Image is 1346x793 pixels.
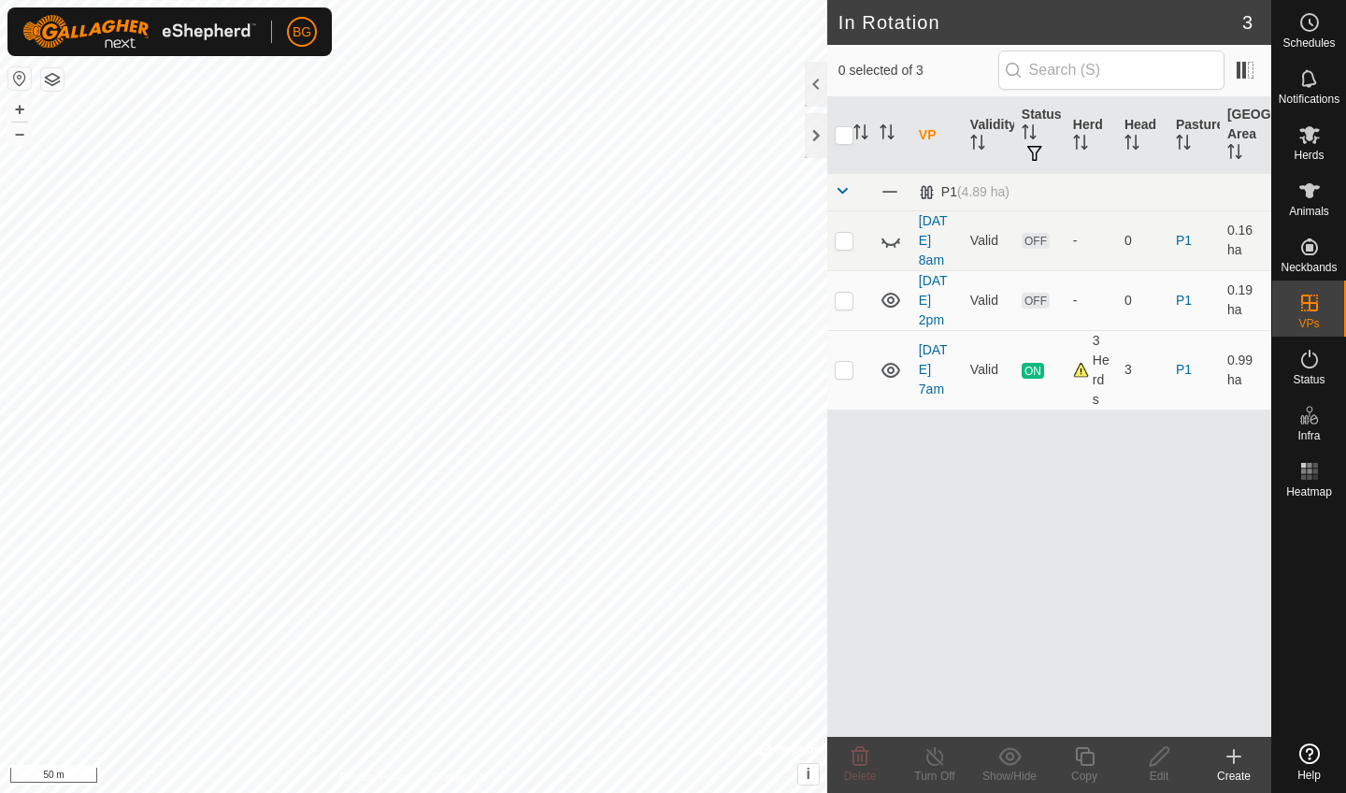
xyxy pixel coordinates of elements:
h2: In Rotation [838,11,1242,34]
td: 0.99 ha [1220,330,1271,410]
a: P1 [1176,362,1192,377]
span: Herds [1294,150,1324,161]
span: 3 [1242,8,1253,36]
div: 3 Herds [1073,331,1110,410]
div: Copy [1047,768,1122,785]
span: OFF [1022,233,1050,249]
td: 0 [1117,210,1168,270]
span: 0 selected of 3 [838,61,998,80]
th: [GEOGRAPHIC_DATA] Area [1220,97,1271,174]
p-sorticon: Activate to sort [1073,137,1088,152]
button: – [8,123,31,145]
a: Contact Us [432,769,487,786]
a: [DATE] 2pm [919,273,948,327]
span: ON [1022,363,1044,379]
input: Search (S) [998,50,1224,90]
th: Pasture [1168,97,1220,174]
th: Validity [963,97,1014,174]
td: Valid [963,330,1014,410]
td: 0 [1117,270,1168,330]
td: 3 [1117,330,1168,410]
div: - [1073,231,1110,251]
span: i [807,766,810,782]
button: Map Layers [41,68,64,91]
span: Animals [1289,206,1329,217]
th: Status [1014,97,1066,174]
span: Status [1293,374,1325,385]
div: Edit [1122,768,1196,785]
p-sorticon: Activate to sort [880,127,895,142]
span: Notifications [1279,94,1339,105]
a: P1 [1176,293,1192,308]
button: i [798,764,819,785]
a: Help [1272,736,1346,788]
span: VPs [1298,318,1319,329]
td: Valid [963,270,1014,330]
div: Create [1196,768,1271,785]
div: Turn Off [897,768,972,785]
div: Show/Hide [972,768,1047,785]
p-sorticon: Activate to sort [1227,147,1242,162]
a: P1 [1176,233,1192,248]
span: OFF [1022,293,1050,309]
img: Gallagher Logo [22,15,256,49]
button: Reset Map [8,67,31,90]
span: Help [1297,770,1321,781]
p-sorticon: Activate to sort [970,137,985,152]
th: VP [911,97,963,174]
a: [DATE] 7am [919,342,948,396]
td: Valid [963,210,1014,270]
span: Schedules [1282,37,1335,49]
span: BG [293,22,311,42]
span: Delete [844,770,877,783]
th: Head [1117,97,1168,174]
span: Neckbands [1281,262,1337,273]
button: + [8,98,31,121]
span: (4.89 ha) [957,184,1009,199]
p-sorticon: Activate to sort [1124,137,1139,152]
a: [DATE] 8am [919,213,948,267]
td: 0.19 ha [1220,270,1271,330]
span: Infra [1297,430,1320,441]
p-sorticon: Activate to sort [1022,127,1037,142]
div: P1 [919,184,1009,200]
p-sorticon: Activate to sort [1176,137,1191,152]
a: Privacy Policy [339,769,409,786]
th: Herd [1066,97,1117,174]
td: 0.16 ha [1220,210,1271,270]
div: - [1073,291,1110,310]
span: Heatmap [1286,486,1332,497]
p-sorticon: Activate to sort [853,127,868,142]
